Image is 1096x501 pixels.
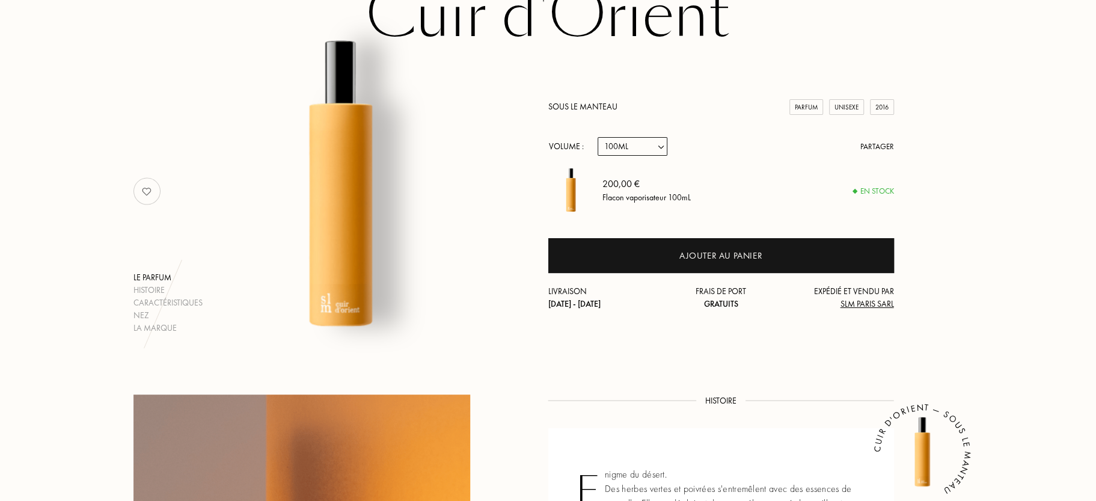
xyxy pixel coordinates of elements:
[135,179,159,203] img: no_like_p.png
[548,101,617,112] a: Sous le Manteau
[829,99,864,115] div: Unisexe
[870,99,894,115] div: 2016
[663,285,779,310] div: Frais de port
[192,37,489,334] img: Cuir d'Orient Sous le Manteau
[133,271,203,284] div: Le parfum
[133,284,203,297] div: Histoire
[779,285,894,310] div: Expédié et vendu par
[703,298,738,309] span: Gratuits
[602,191,691,204] div: Flacon vaporisateur 100mL
[860,141,894,153] div: Partager
[853,185,894,197] div: En stock
[133,322,203,334] div: La marque
[679,249,762,263] div: Ajouter au panier
[133,297,203,309] div: Caractéristiques
[886,416,958,488] img: Cuir d'Orient
[548,285,664,310] div: Livraison
[548,137,590,156] div: Volume :
[133,309,203,322] div: Nez
[840,298,893,309] span: SLM PARIS SARL
[548,168,593,213] img: Cuir d'Orient Sous le Manteau
[602,177,691,191] div: 200,00 €
[548,298,601,309] span: [DATE] - [DATE]
[789,99,823,115] div: Parfum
